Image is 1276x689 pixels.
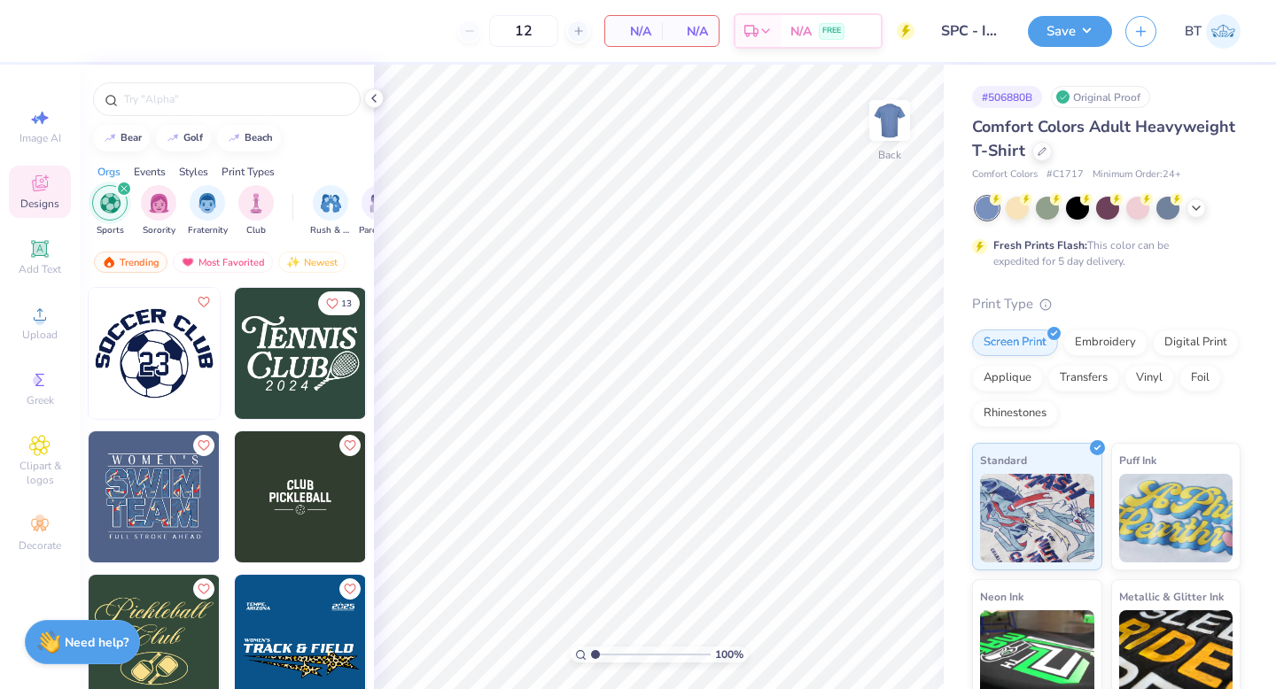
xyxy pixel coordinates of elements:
div: Transfers [1048,365,1119,391]
div: Foil [1179,365,1221,391]
img: 85d6d96b-1ce8-4956-b440-0550a21f8cec [89,431,220,562]
span: Greek [27,393,54,407]
div: Trending [94,252,167,273]
div: Orgs [97,164,121,180]
img: 028c38cf-04c4-4c75-925d-df319e9c8456 [365,288,496,419]
input: Try "Alpha" [122,90,349,108]
span: # C1717 [1046,167,1084,182]
img: trend_line.gif [166,133,180,143]
div: Original Proof [1051,86,1150,108]
img: 633a240e-e341-46c1-bd1e-4b102c51ece7 [235,431,366,562]
div: Print Type [972,294,1241,314]
div: Most Favorited [173,252,273,273]
span: 13 [341,299,352,308]
div: filter for Sports [92,185,128,237]
span: Sorority [143,224,175,237]
strong: Fresh Prints Flash: [993,238,1087,252]
input: Untitled Design [928,13,1015,49]
span: Decorate [19,538,61,553]
span: Comfort Colors [972,167,1038,182]
button: bear [93,125,150,151]
img: Brady Teichman [1206,14,1241,49]
div: beach [245,133,273,143]
img: Fraternity Image [198,193,217,213]
input: – – [489,15,558,47]
img: trending.gif [102,256,116,268]
span: Comfort Colors Adult Heavyweight T-Shirt [972,116,1235,161]
div: Digital Print [1153,329,1239,356]
span: Fraternity [188,224,228,237]
img: Sorority Image [149,193,169,213]
button: Like [193,435,214,456]
button: Like [193,578,214,600]
img: Club Image [246,193,266,213]
button: filter button [310,185,351,237]
img: trend_line.gif [227,133,241,143]
span: Puff Ink [1119,451,1156,469]
span: Rush & Bid [310,224,351,237]
span: Neon Ink [980,587,1023,606]
img: Parent's Weekend Image [370,193,390,213]
button: filter button [359,185,400,237]
img: 2a286613-b7ec-42e9-a2a4-60f41e6969f0 [365,431,496,562]
span: N/A [616,22,651,41]
div: Applique [972,365,1043,391]
button: beach [217,125,281,151]
span: Parent's Weekend [359,224,400,237]
img: Newest.gif [286,256,300,268]
span: Designs [20,197,59,211]
div: bear [121,133,142,143]
div: Embroidery [1063,329,1148,356]
button: golf [156,125,211,151]
div: Screen Print [972,329,1058,356]
img: Sports Image [100,193,121,213]
span: 100 % [715,646,743,662]
div: This color can be expedited for 5 day delivery. [993,237,1211,269]
div: Events [134,164,166,180]
span: Minimum Order: 24 + [1093,167,1181,182]
img: Rush & Bid Image [321,193,341,213]
div: golf [183,133,203,143]
span: Image AI [19,131,61,145]
button: Like [339,578,361,600]
div: filter for Rush & Bid [310,185,351,237]
button: Like [318,291,360,315]
span: Club [246,224,266,237]
button: filter button [92,185,128,237]
div: Styles [179,164,208,180]
div: # 506880B [972,86,1042,108]
img: Back [872,103,907,138]
a: BT [1185,14,1241,49]
span: N/A [790,22,812,41]
img: dcc8ca5f-929f-45df-967d-c2ccfac786e7 [235,288,366,419]
div: Newest [278,252,346,273]
span: FREE [822,25,841,37]
img: ffef41e9-c932-4e51-80ec-5adb2c435f60 [219,431,350,562]
div: filter for Parent's Weekend [359,185,400,237]
div: Vinyl [1124,365,1174,391]
img: most_fav.gif [181,256,195,268]
img: trend_line.gif [103,133,117,143]
div: Back [878,147,901,163]
span: Add Text [19,262,61,276]
span: Clipart & logos [9,459,71,487]
button: Like [193,291,214,313]
div: Rhinestones [972,400,1058,427]
img: 5e2b5fdf-f6b4-47c5-8e87-6c11d46cc61d [219,288,350,419]
button: filter button [238,185,274,237]
span: Upload [22,328,58,342]
span: Standard [980,451,1027,469]
button: Save [1028,16,1112,47]
button: filter button [141,185,176,237]
div: Print Types [222,164,275,180]
img: Standard [980,474,1094,562]
span: N/A [673,22,708,41]
div: filter for Club [238,185,274,237]
button: filter button [188,185,228,237]
strong: Need help? [65,634,128,651]
span: Sports [97,224,124,237]
span: Metallic & Glitter Ink [1119,587,1224,606]
img: 92c78206-c7b9-404b-bb49-a0f9e90e1b4b [89,288,220,419]
span: BT [1185,21,1202,42]
img: Puff Ink [1119,474,1233,562]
